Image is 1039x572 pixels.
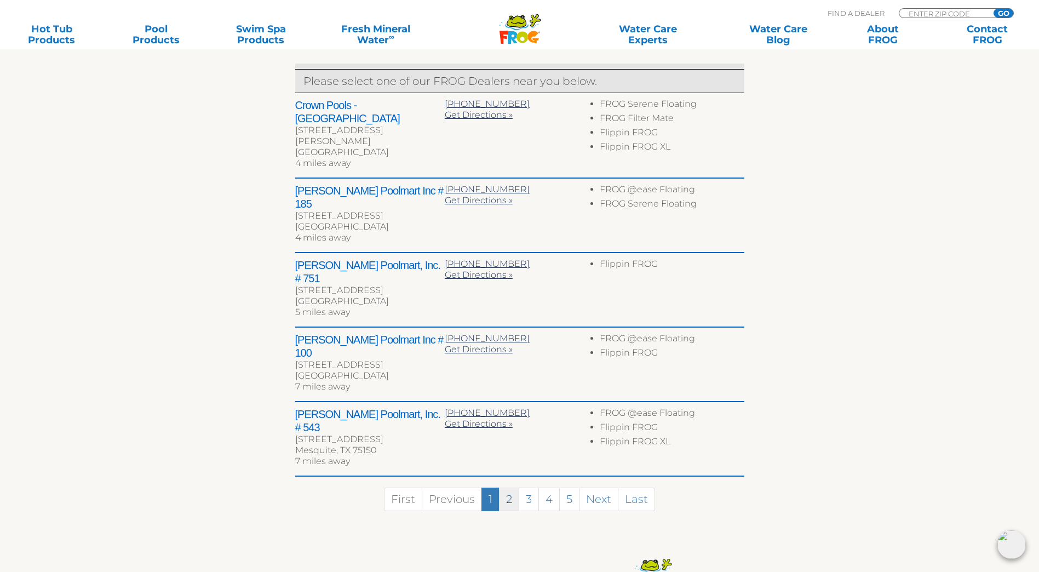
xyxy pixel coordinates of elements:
[600,184,744,198] li: FROG @ease Floating
[737,24,819,45] a: Water CareBlog
[842,24,923,45] a: AboutFROG
[303,72,736,90] p: Please select one of our FROG Dealers near you below.
[295,259,445,285] h2: [PERSON_NAME] Poolmart, Inc. # 751
[295,125,445,147] div: [STREET_ADDRESS][PERSON_NAME]
[600,347,744,362] li: Flippin FROG
[295,370,445,381] div: [GEOGRAPHIC_DATA]
[600,436,744,450] li: Flippin FROG XL
[499,488,519,511] a: 2
[445,344,513,354] a: Get Directions »
[445,184,530,195] a: [PHONE_NUMBER]
[422,488,482,511] a: Previous
[295,445,445,456] div: Mesquite, TX 75150
[538,488,560,511] a: 4
[295,456,350,466] span: 7 miles away
[295,184,445,210] h2: [PERSON_NAME] Poolmart Inc # 185
[445,195,513,205] a: Get Directions »
[445,99,530,109] a: [PHONE_NUMBER]
[295,307,350,317] span: 5 miles away
[295,158,351,168] span: 4 miles away
[600,259,744,273] li: Flippin FROG
[828,8,885,18] p: Find A Dealer
[582,24,714,45] a: Water CareExperts
[600,113,744,127] li: FROG Filter Mate
[295,210,445,221] div: [STREET_ADDRESS]
[220,24,302,45] a: Swim SpaProducts
[946,24,1028,45] a: ContactFROG
[600,422,744,436] li: Flippin FROG
[600,198,744,213] li: FROG Serene Floating
[445,408,530,418] a: [PHONE_NUMBER]
[994,9,1013,18] input: GO
[445,270,513,280] a: Get Directions »
[295,221,445,232] div: [GEOGRAPHIC_DATA]
[295,408,445,434] h2: [PERSON_NAME] Poolmart, Inc. # 543
[600,127,744,141] li: Flippin FROG
[600,99,744,113] li: FROG Serene Floating
[445,333,530,344] a: [PHONE_NUMBER]
[600,408,744,422] li: FROG @ease Floating
[116,24,197,45] a: PoolProducts
[481,488,500,511] a: 1
[579,488,618,511] a: Next
[384,488,422,511] a: First
[445,110,513,120] a: Get Directions »
[295,434,445,445] div: [STREET_ADDRESS]
[295,232,351,243] span: 4 miles away
[519,488,539,511] a: 3
[600,141,744,156] li: Flippin FROG XL
[295,333,445,359] h2: [PERSON_NAME] Poolmart Inc # 100
[295,296,445,307] div: [GEOGRAPHIC_DATA]
[295,285,445,296] div: [STREET_ADDRESS]
[600,333,744,347] li: FROG @ease Floating
[389,32,394,41] sup: ∞
[445,259,530,269] a: [PHONE_NUMBER]
[295,381,350,392] span: 7 miles away
[295,99,445,125] h2: Crown Pools - [GEOGRAPHIC_DATA]
[445,419,513,429] a: Get Directions »
[325,24,427,45] a: Fresh MineralWater∞
[559,488,579,511] a: 5
[908,9,981,18] input: Zip Code Form
[11,24,93,45] a: Hot TubProducts
[295,147,445,158] div: [GEOGRAPHIC_DATA]
[295,359,445,370] div: [STREET_ADDRESS]
[997,530,1026,559] img: openIcon
[618,488,655,511] a: Last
